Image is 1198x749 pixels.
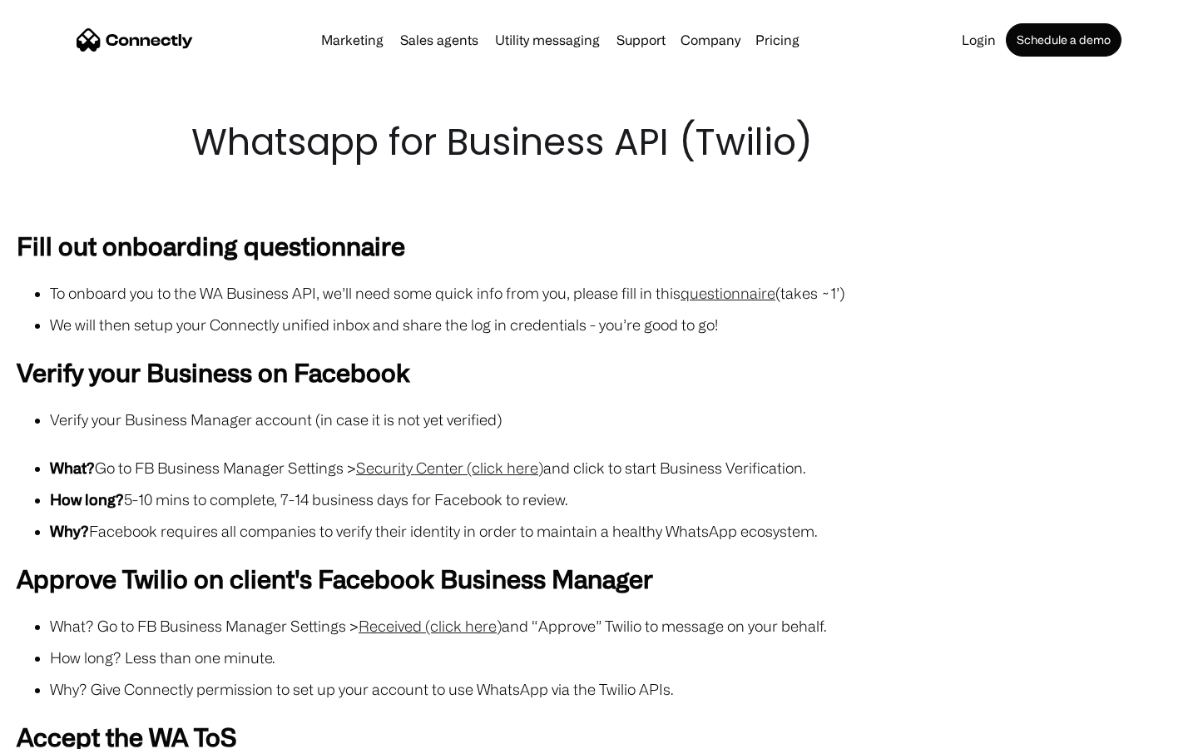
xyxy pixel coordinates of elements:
aside: Language selected: English [17,720,100,743]
strong: Verify your Business on Facebook [17,358,410,386]
a: Security Center (click here) [356,459,543,476]
div: Company [681,28,740,52]
strong: Fill out onboarding questionnaire [17,231,405,260]
h1: Whatsapp for Business API (Twilio) [191,117,1007,168]
strong: What? [50,459,95,476]
li: Go to FB Business Manager Settings > and click to start Business Verification. [50,456,1181,479]
li: How long? Less than one minute. [50,646,1181,669]
a: Utility messaging [488,33,606,47]
a: Sales agents [394,33,485,47]
strong: How long? [50,491,124,508]
li: We will then setup your Connectly unified inbox and share the log in credentials - you’re good to... [50,313,1181,336]
li: To onboard you to the WA Business API, we’ll need some quick info from you, please fill in this (... [50,281,1181,305]
li: 5-10 mins to complete, 7-14 business days for Facebook to review. [50,488,1181,511]
a: Marketing [314,33,390,47]
li: What? Go to FB Business Manager Settings > and “Approve” Twilio to message on your behalf. [50,614,1181,637]
a: Received (click here) [359,618,502,634]
a: Support [610,33,672,47]
ul: Language list [33,720,100,743]
strong: Approve Twilio on client's Facebook Business Manager [17,564,653,593]
a: Pricing [749,33,806,47]
li: Why? Give Connectly permission to set up your account to use WhatsApp via the Twilio APIs. [50,677,1181,701]
li: Facebook requires all companies to verify their identity in order to maintain a healthy WhatsApp ... [50,519,1181,543]
a: Schedule a demo [1006,23,1121,57]
a: questionnaire [681,285,775,301]
li: Verify your Business Manager account (in case it is not yet verified) [50,408,1181,431]
strong: Why? [50,523,89,539]
a: Login [955,33,1002,47]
